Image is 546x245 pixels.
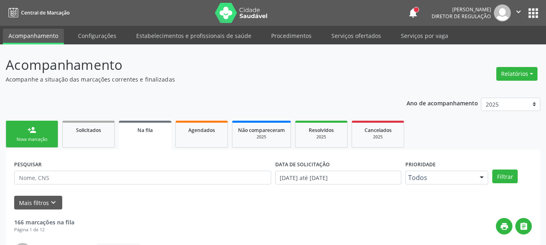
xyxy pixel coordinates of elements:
a: Serviços por vaga [395,29,454,43]
div: 2025 [358,134,398,140]
div: person_add [27,126,36,134]
input: Nome, CNS [14,171,271,184]
img: img [494,4,511,21]
span: Resolvidos [309,127,334,134]
div: 2025 [301,134,342,140]
span: Cancelados [365,127,392,134]
a: Estabelecimentos e profissionais de saúde [131,29,257,43]
button: apps [526,6,540,20]
span: Agendados [188,127,215,134]
span: Não compareceram [238,127,285,134]
label: PESQUISAR [14,158,42,171]
i:  [514,7,523,16]
a: Procedimentos [266,29,317,43]
a: Serviços ofertados [326,29,387,43]
button: notifications [407,7,419,19]
a: Acompanhamento [3,29,64,44]
div: [PERSON_NAME] [432,6,491,13]
i:  [519,222,528,231]
label: Prioridade [405,158,436,171]
button:  [511,4,526,21]
p: Acompanhe a situação das marcações correntes e finalizadas [6,75,380,84]
span: Solicitados [76,127,101,134]
a: Central de Marcação [6,6,70,19]
p: Acompanhamento [6,55,380,75]
span: Na fila [137,127,153,134]
span: Central de Marcação [21,9,70,16]
div: Página 1 de 12 [14,226,74,233]
label: DATA DE SOLICITAÇÃO [275,158,330,171]
button: Relatórios [496,67,538,81]
a: Configurações [72,29,122,43]
button: print [496,218,512,235]
span: Todos [408,174,472,182]
button: Mais filtroskeyboard_arrow_down [14,196,62,210]
button:  [515,218,532,235]
p: Ano de acompanhamento [407,98,478,108]
input: Selecione um intervalo [275,171,402,184]
i: print [500,222,509,231]
strong: 166 marcações na fila [14,218,74,226]
div: 2025 [238,134,285,140]
i: keyboard_arrow_down [49,198,58,207]
button: Filtrar [492,170,518,183]
div: Nova marcação [12,136,52,142]
span: Diretor de regulação [432,13,491,20]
